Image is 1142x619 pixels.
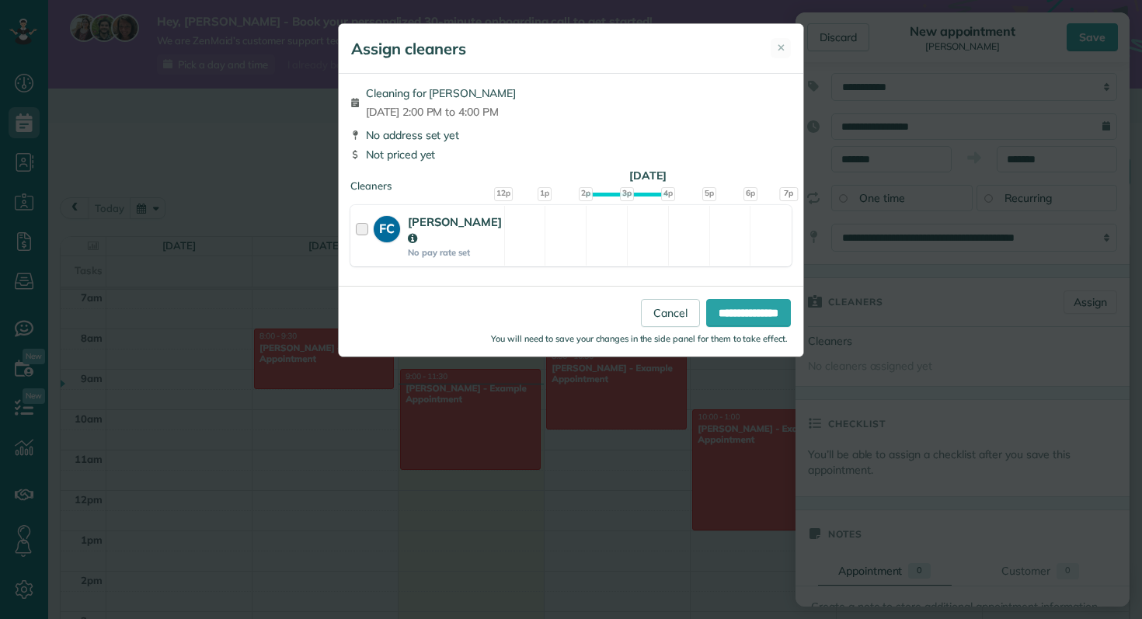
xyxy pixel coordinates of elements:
[350,179,792,183] div: Cleaners
[350,127,792,143] div: No address set yet
[641,299,700,327] a: Cancel
[366,85,516,101] span: Cleaning for [PERSON_NAME]
[491,333,788,344] small: You will need to save your changes in the side panel for them to take effect.
[777,40,785,55] span: ✕
[408,214,502,245] strong: [PERSON_NAME]
[374,216,400,238] strong: FC
[408,247,502,258] strong: No pay rate set
[350,147,792,162] div: Not priced yet
[351,38,466,60] h5: Assign cleaners
[366,104,516,120] span: [DATE] 2:00 PM to 4:00 PM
